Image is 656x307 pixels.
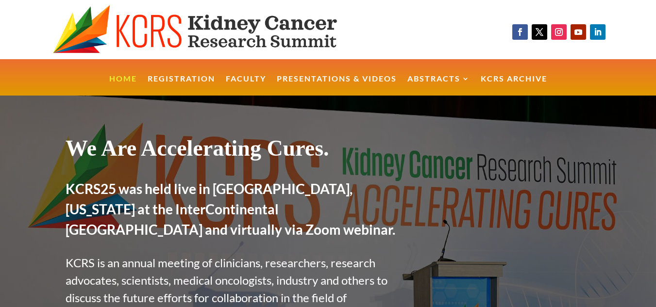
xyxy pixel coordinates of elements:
[551,24,567,40] a: Follow on Instagram
[532,24,547,40] a: Follow on X
[277,75,397,96] a: Presentations & Videos
[66,178,406,244] h2: KCRS25 was held live in [GEOGRAPHIC_DATA], [US_STATE] at the InterContinental [GEOGRAPHIC_DATA] a...
[590,24,606,40] a: Follow on LinkedIn
[66,135,406,166] h1: We Are Accelerating Cures.
[109,75,137,96] a: Home
[53,5,372,54] img: KCRS generic logo wide
[407,75,470,96] a: Abstracts
[148,75,215,96] a: Registration
[571,24,586,40] a: Follow on Youtube
[481,75,547,96] a: KCRS Archive
[226,75,266,96] a: Faculty
[512,24,528,40] a: Follow on Facebook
